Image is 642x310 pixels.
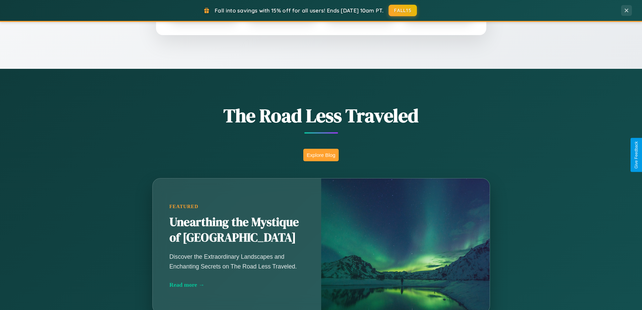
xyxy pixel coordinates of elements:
button: FALL15 [389,5,417,16]
p: Discover the Extraordinary Landscapes and Enchanting Secrets on The Road Less Traveled. [170,252,304,271]
h2: Unearthing the Mystique of [GEOGRAPHIC_DATA] [170,215,304,246]
h1: The Road Less Traveled [119,103,523,129]
div: Give Feedback [634,141,639,169]
div: Read more → [170,281,304,288]
span: Fall into savings with 15% off for all users! Ends [DATE] 10am PT. [215,7,384,14]
div: Featured [170,204,304,209]
button: Explore Blog [303,149,339,161]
